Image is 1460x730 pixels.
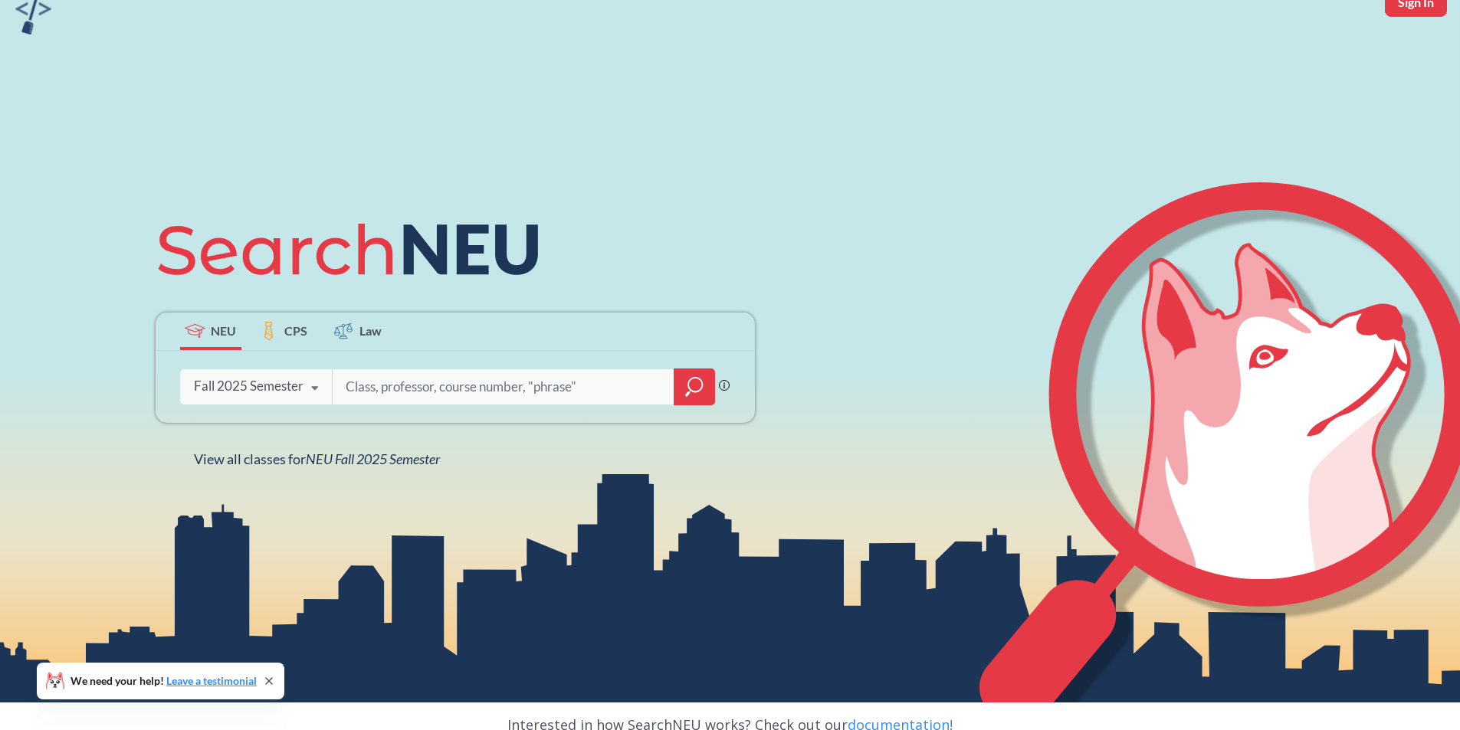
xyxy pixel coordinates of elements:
span: View all classes for [194,450,440,467]
div: Fall 2025 Semester [194,378,303,394]
span: CPS [284,322,307,339]
div: magnifying glass [674,368,715,405]
span: NEU Fall 2025 Semester [306,450,440,467]
svg: magnifying glass [685,376,704,398]
span: NEU [211,322,236,339]
span: Law [359,322,382,339]
a: Leave a testimonial [166,674,257,687]
input: Class, professor, course number, "phrase" [344,371,663,403]
span: We need your help! [71,676,257,686]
